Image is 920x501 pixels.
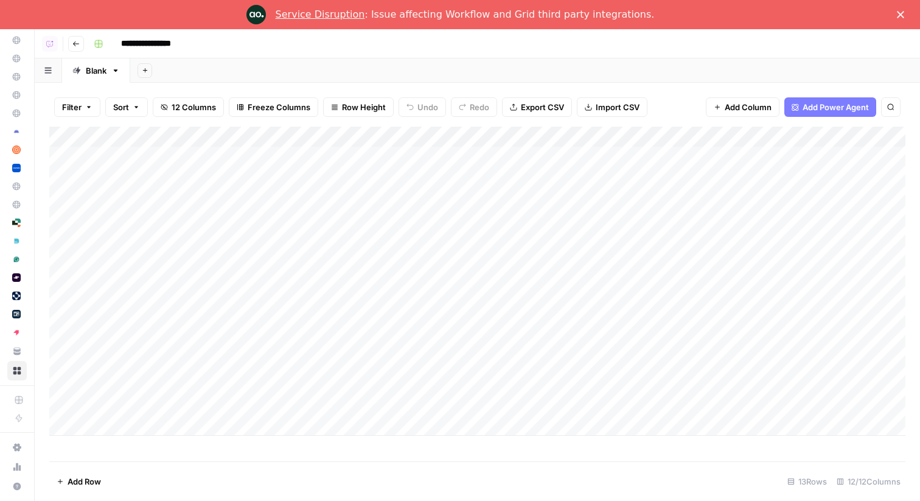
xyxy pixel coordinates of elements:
[62,58,130,83] a: Blank
[49,472,108,491] button: Add Row
[784,97,876,117] button: Add Power Agent
[7,361,27,380] a: Browse
[7,457,27,477] a: Usage
[521,101,564,113] span: Export CSV
[12,292,21,300] img: 8r7vcgjp7k596450bh7nfz5jb48j
[342,101,386,113] span: Row Height
[248,101,310,113] span: Freeze Columns
[12,127,21,136] img: fan0pbaj1h6uk31gyhtjyk7uzinz
[7,477,27,496] button: Help + Support
[113,101,129,113] span: Sort
[12,328,21,337] img: piswy9vrvpur08uro5cr7jpu448u
[12,273,21,282] img: pf0m9uptbb5lunep0ouiqv2syuku
[323,97,394,117] button: Row Height
[276,9,365,20] a: Service Disruption
[502,97,572,117] button: Export CSV
[12,255,21,264] img: 6qj8gtflwv87ps1ofr2h870h2smq
[12,219,21,227] img: su6rzb6ooxtlguexw0i7h3ek2qys
[276,9,655,21] div: : Issue affecting Workflow and Grid third party integrations.
[577,97,647,117] button: Import CSV
[12,237,21,245] img: 21cqirn3y8po2glfqu04segrt9y0
[596,101,639,113] span: Import CSV
[7,342,27,361] a: Your Data
[105,97,148,117] button: Sort
[470,101,489,113] span: Redo
[417,101,438,113] span: Undo
[153,97,224,117] button: 12 Columns
[725,101,772,113] span: Add Column
[246,5,266,24] img: Profile image for Engineering
[86,65,106,77] div: Blank
[782,472,832,491] div: 13 Rows
[54,97,100,117] button: Filter
[12,145,21,154] img: e96rwc90nz550hm4zzehfpz0of55
[172,101,216,113] span: 12 Columns
[62,101,82,113] span: Filter
[451,97,497,117] button: Redo
[7,438,27,457] a: Settings
[897,11,909,18] div: Close
[12,310,21,318] img: 0xotxkj32g9ill9ld0jvwrjjfnpj
[706,97,779,117] button: Add Column
[399,97,446,117] button: Undo
[12,164,21,172] img: 1rmbdh83liigswmnvqyaq31zy2bw
[68,475,101,488] span: Add Row
[229,97,318,117] button: Freeze Columns
[832,472,905,491] div: 12/12 Columns
[803,101,869,113] span: Add Power Agent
